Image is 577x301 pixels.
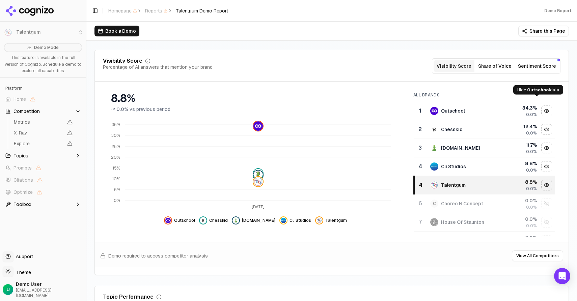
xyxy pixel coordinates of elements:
span: Talentgum Demo Report [176,7,228,14]
button: Hide chesskid data [199,216,228,224]
div: 1 [417,107,423,115]
div: All Brands [413,92,555,98]
tr: 6CChoreo N Concept0.0%0.0%Show choreo n concept data [414,194,555,213]
tspan: 5% [114,187,120,192]
div: 0.0 % [500,216,537,222]
span: Demo Mode [34,45,59,50]
tr: 7house of stauntonHouse Of Staunton0.0%0.0%Show house of staunton data [414,213,555,232]
div: 8.8 % [500,160,537,167]
img: chesskid [253,169,263,178]
span: Citations [13,177,33,183]
div: House Of Staunton [441,219,484,225]
span: Outschool [527,87,550,93]
div: 34.3 % [500,104,537,111]
tr: 4talentgumTalentgum8.8%0.0%Hide talentgum data [414,176,555,194]
img: chess.com [253,171,263,180]
div: Choreo N Concept [441,200,483,207]
img: chess.com [430,144,438,152]
span: Theme [13,269,31,275]
div: Outschool [441,108,465,114]
tspan: 35% [112,122,120,128]
div: 0.0 % [500,234,537,241]
div: 4 [417,162,423,171]
div: 3 [417,144,423,152]
tspan: 15% [113,165,120,171]
img: talentgum [253,177,263,186]
div: Topic Performance [103,294,154,300]
tspan: 10% [112,176,120,182]
img: outschool [165,218,171,223]
span: Topics [13,152,28,159]
button: Topics [3,150,83,161]
div: Open Intercom Messenger [554,268,570,284]
div: Visibility Score [103,58,142,64]
tr: 4cli studiosCli Studios8.8%0.0%Hide cli studios data [414,157,555,176]
div: Cli Studios [441,163,466,170]
button: Show house of staunton data [541,217,552,228]
button: Hide chess.com data [541,143,552,153]
button: Hide outschool data [164,216,195,224]
button: Sentiment Score [515,60,559,72]
span: Demo User [16,281,83,288]
span: Optimize [13,189,33,195]
span: 0.0% [526,149,537,154]
button: Hide talentgum data [315,216,347,224]
div: Talentgum [441,182,466,188]
span: 0.0% [526,205,537,210]
div: [DOMAIN_NAME] [441,145,480,151]
tr: 2chesskidChesskid12.4%0.0%Hide chesskid data [414,120,555,139]
span: Metrics [14,119,63,125]
div: 4 [417,181,423,189]
img: talentgum [317,218,322,223]
div: 11.7 % [500,142,537,148]
button: Show choreo n concept data [541,198,552,209]
tspan: 20% [111,155,120,160]
button: View All Competitors [512,250,563,261]
span: 0.0% [526,223,537,229]
button: Hide chess.com data [232,216,275,224]
span: Reports [145,7,168,14]
button: Hide outschool data [541,106,552,116]
tspan: 0% [114,198,120,204]
span: C [430,200,438,208]
div: Chesskid [441,126,463,133]
span: Prompts [13,164,32,171]
img: outschool [430,107,438,115]
span: U [6,286,10,293]
img: talentgum [430,181,438,189]
button: Book a Demo [94,26,139,36]
tr: 3chess.com[DOMAIN_NAME]11.7%0.0%Hide chess.com data [414,139,555,157]
span: 0.0% [116,106,128,113]
button: Share of Voice [474,60,515,72]
span: Toolbox [13,201,31,208]
span: vs previous period [130,106,170,113]
div: 7 [417,218,423,226]
span: Outschool [174,218,195,223]
span: Chesskid [209,218,228,223]
div: 8.8% [111,92,400,104]
span: Homepage [108,7,137,14]
span: 0.0% [526,112,537,117]
div: Demo Report [544,8,572,13]
img: chesskid [430,125,438,133]
div: 2 [417,125,423,133]
div: Platform [3,83,83,94]
div: 6 [417,200,423,208]
span: support [13,253,33,260]
div: 0.0 % [500,197,537,204]
span: Competition [13,108,40,115]
div: 12.4 % [500,123,537,130]
tspan: [DATE] [252,204,265,210]
button: Show kaabil kids data [541,235,552,246]
p: Hide data [517,87,559,93]
div: 8.8 % [500,179,537,185]
span: 0.0% [526,130,537,136]
img: house of staunton [430,218,438,226]
img: cli studios [281,218,286,223]
span: X-Ray [14,129,63,136]
button: Hide talentgum data [541,180,552,190]
button: Hide cli studios data [279,216,311,224]
nav: breadcrumb [108,7,228,14]
tspan: 25% [111,144,120,149]
span: Home [13,96,26,102]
